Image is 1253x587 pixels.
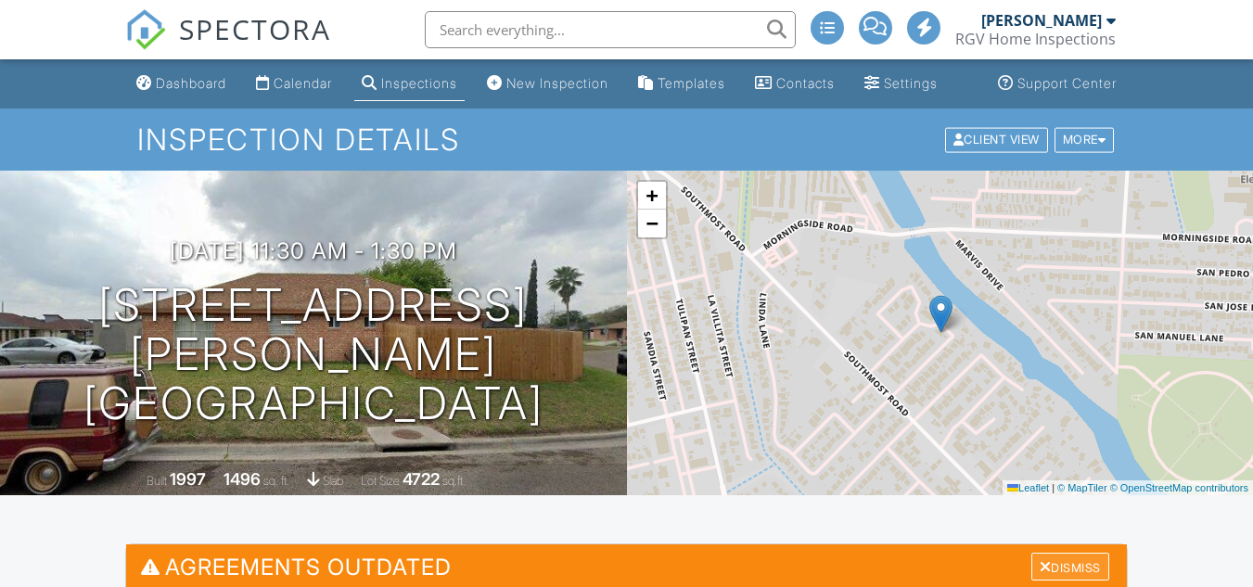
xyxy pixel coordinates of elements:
[776,75,835,91] div: Contacts
[403,469,440,489] div: 4722
[323,474,343,488] span: slab
[354,67,465,101] a: Inspections
[129,67,234,101] a: Dashboard
[981,11,1102,30] div: [PERSON_NAME]
[425,11,796,48] input: Search everything...
[147,474,167,488] span: Built
[1057,482,1107,493] a: © MapTiler
[170,469,206,489] div: 1997
[1007,482,1049,493] a: Leaflet
[274,75,332,91] div: Calendar
[479,67,616,101] a: New Inspection
[506,75,608,91] div: New Inspection
[658,75,725,91] div: Templates
[945,127,1048,152] div: Client View
[137,123,1116,156] h1: Inspection Details
[170,238,457,263] h3: [DATE] 11:30 am - 1:30 pm
[631,67,733,101] a: Templates
[1031,553,1109,581] div: Dismiss
[929,295,953,333] img: Marker
[30,281,597,427] h1: [STREET_ADDRESS][PERSON_NAME] [GEOGRAPHIC_DATA]
[638,210,666,237] a: Zoom out
[884,75,938,91] div: Settings
[943,132,1053,146] a: Client View
[156,75,226,91] div: Dashboard
[125,25,331,64] a: SPECTORA
[249,67,339,101] a: Calendar
[638,182,666,210] a: Zoom in
[442,474,466,488] span: sq.ft.
[1052,482,1055,493] span: |
[1110,482,1248,493] a: © OpenStreetMap contributors
[857,67,945,101] a: Settings
[179,9,331,48] span: SPECTORA
[125,9,166,50] img: The Best Home Inspection Software - Spectora
[1055,127,1115,152] div: More
[646,211,658,235] span: −
[991,67,1124,101] a: Support Center
[263,474,289,488] span: sq. ft.
[748,67,842,101] a: Contacts
[381,75,457,91] div: Inspections
[646,184,658,207] span: +
[1017,75,1117,91] div: Support Center
[361,474,400,488] span: Lot Size
[955,30,1116,48] div: RGV Home Inspections
[224,469,261,489] div: 1496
